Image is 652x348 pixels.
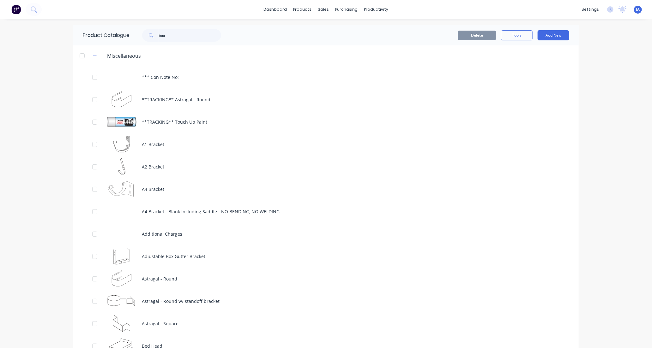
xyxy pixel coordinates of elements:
[636,7,640,12] span: IA
[73,223,579,245] div: Additional Charges
[73,66,579,88] div: *** Con Note No:
[261,5,290,14] a: dashboard
[538,30,569,40] button: Add New
[73,133,579,156] div: A1 BracketA1 Bracket
[73,178,579,200] div: A4 BracketA4 Bracket
[159,29,221,42] input: Search...
[458,31,496,40] button: Delete
[73,200,579,223] div: A4 Bracket - Blank Including Saddle - NO BENDING, NO WELDING
[73,88,579,111] div: **TRACKING** Astragal - Round**TRACKING** Astragal - Round
[73,111,579,133] div: **TRACKING** Touch Up Paint**TRACKING** Touch Up Paint
[73,268,579,290] div: Astragal - RoundAstragal - Round
[501,30,533,40] button: Tools
[73,312,579,335] div: Astragal - SquareAstragal - Square
[102,52,146,60] div: Miscellaneous
[73,245,579,268] div: Adjustable Box Gutter BracketAdjustable Box Gutter Bracket
[578,5,602,14] div: settings
[73,290,579,312] div: Astragal - Round w/ standoff bracketAstragal - Round w/ standoff bracket
[11,5,21,14] img: Factory
[315,5,332,14] div: sales
[332,5,361,14] div: purchasing
[73,25,130,45] div: Product Catalogue
[73,156,579,178] div: A2 BracketA2 Bracket
[290,5,315,14] div: products
[361,5,392,14] div: productivity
